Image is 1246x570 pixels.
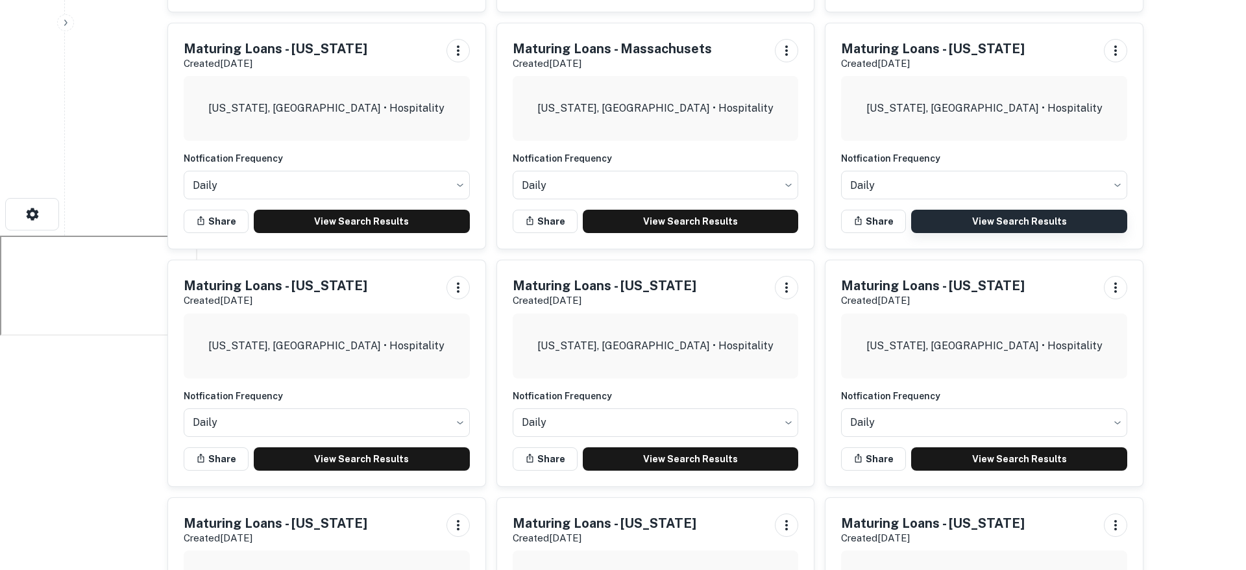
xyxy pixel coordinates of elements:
iframe: Chat Widget [1181,466,1246,528]
button: Share [841,447,906,471]
a: View Search Results [911,447,1127,471]
a: View Search Results [911,210,1127,233]
div: Without label [513,167,799,203]
button: Share [184,210,249,233]
h6: Notfication Frequency [513,389,799,403]
div: Without label [513,404,799,441]
h5: Maturing Loans - [US_STATE] [513,514,696,533]
p: Created [DATE] [513,530,696,546]
h5: Maturing Loans - [US_STATE] [184,39,367,58]
p: Created [DATE] [513,56,712,71]
h5: Maturing Loans - [US_STATE] [513,276,696,295]
a: View Search Results [254,447,470,471]
h6: Notfication Frequency [841,151,1127,166]
h5: Maturing Loans - [US_STATE] [184,276,367,295]
a: View Search Results [583,447,799,471]
h5: Maturing Loans - [US_STATE] [841,514,1025,533]
p: [US_STATE], [GEOGRAPHIC_DATA] • Hospitality [866,101,1103,116]
h6: Notfication Frequency [184,389,470,403]
h6: Notfication Frequency [841,389,1127,403]
div: Without label [184,404,470,441]
p: Created [DATE] [841,530,1025,546]
p: [US_STATE], [GEOGRAPHIC_DATA] • Hospitality [537,338,774,354]
button: Share [184,447,249,471]
p: Created [DATE] [513,293,696,308]
p: [US_STATE], [GEOGRAPHIC_DATA] • Hospitality [537,101,774,116]
p: [US_STATE], [GEOGRAPHIC_DATA] • Hospitality [208,338,445,354]
h5: Maturing Loans - [US_STATE] [841,39,1025,58]
div: Without label [184,167,470,203]
p: [US_STATE], [GEOGRAPHIC_DATA] • Hospitality [866,338,1103,354]
div: Without label [841,404,1127,441]
p: Created [DATE] [184,56,367,71]
p: Created [DATE] [184,293,367,308]
h6: Notfication Frequency [513,151,799,166]
p: [US_STATE], [GEOGRAPHIC_DATA] • Hospitality [208,101,445,116]
p: Created [DATE] [841,56,1025,71]
a: View Search Results [254,210,470,233]
button: Share [841,210,906,233]
div: Without label [841,167,1127,203]
h5: Maturing Loans - Massachusets [513,39,712,58]
p: Created [DATE] [184,530,367,546]
h5: Maturing Loans - [US_STATE] [184,514,367,533]
button: Share [513,210,578,233]
p: Created [DATE] [841,293,1025,308]
h5: Maturing Loans - [US_STATE] [841,276,1025,295]
button: Share [513,447,578,471]
a: View Search Results [583,210,799,233]
h6: Notfication Frequency [184,151,470,166]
